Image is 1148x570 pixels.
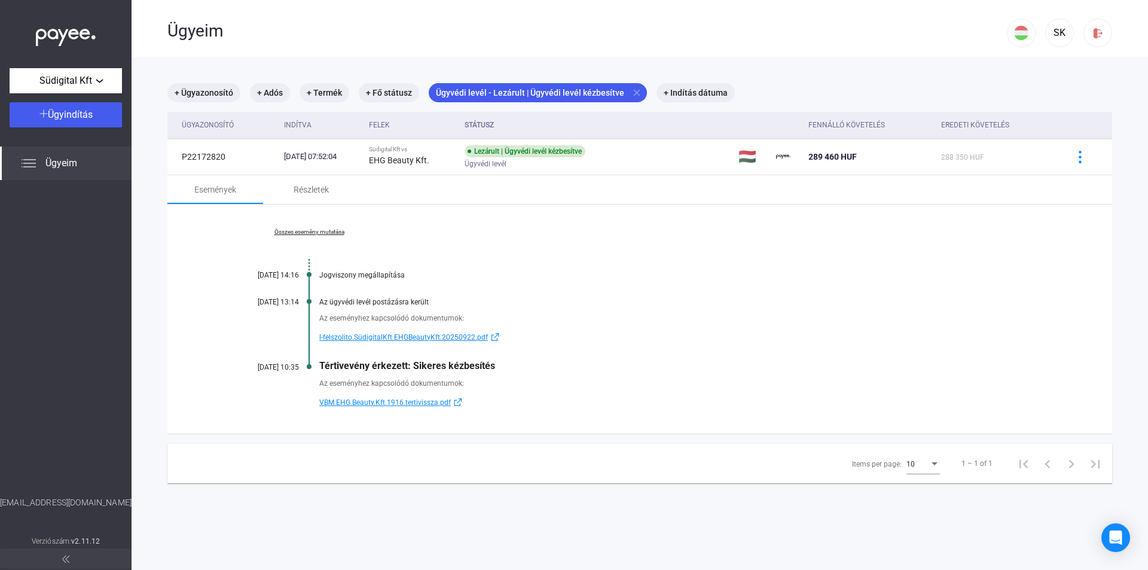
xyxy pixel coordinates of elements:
span: VBM.EHG.Beauty.Kft.1916.tertivissza.pdf [319,395,451,410]
div: Indítva [284,118,359,132]
div: Open Intercom Messenger [1101,523,1130,552]
img: external-link-blue [451,398,465,407]
div: Tértivevény érkezett: Sikeres kézbesítés [319,360,1052,371]
mat-chip: + Fő státusz [359,83,419,102]
div: [DATE] 10:35 [227,363,299,371]
div: Fennálló követelés [808,118,885,132]
div: Südigital Kft vs [369,146,455,153]
mat-chip: Ügyvédi levél - Lezárult | Ügyvédi levél kézbesítve [429,83,647,102]
a: Összes esemény mutatása [227,228,391,236]
img: HU [1014,26,1028,40]
mat-icon: close [631,87,642,98]
div: 1 – 1 of 1 [961,456,993,471]
div: Az eseményhez kapcsolódó dokumentumok: [319,312,1052,324]
img: list.svg [22,156,36,170]
div: Eredeti követelés [941,118,1009,132]
img: more-blue [1074,151,1086,163]
mat-chip: + Indítás dátuma [657,83,735,102]
div: Az ügyvédi levél postázásra került [319,298,1052,306]
div: Lezárult | Ügyvédi levél kézbesítve [465,145,585,157]
img: external-link-blue [488,333,502,342]
span: 289 460 HUF [808,152,857,161]
mat-select: Items per page: [906,456,940,471]
div: Felek [369,118,455,132]
div: Fennálló követelés [808,118,931,132]
td: P22172820 [167,139,279,175]
button: Next page [1060,452,1083,475]
button: Last page [1083,452,1107,475]
mat-chip: + Ügyazonosító [167,83,240,102]
button: logout-red [1083,19,1112,47]
img: arrow-double-left-grey.svg [62,556,69,563]
mat-chip: + Adós [250,83,290,102]
img: white-payee-white-dot.svg [36,22,96,47]
span: 10 [906,460,915,468]
div: Eredeti követelés [941,118,1052,132]
img: payee-logo [776,150,790,164]
div: SK [1049,26,1070,40]
span: 288 350 HUF [941,153,984,161]
span: Ügyindítás [48,109,93,120]
button: HU [1007,19,1036,47]
div: Részletek [294,182,329,197]
div: [DATE] 13:14 [227,298,299,306]
button: First page [1012,452,1036,475]
div: Ügyazonosító [182,118,274,132]
td: 🇭🇺 [734,139,771,175]
span: Ügyvédi levél [465,157,506,171]
img: logout-red [1092,27,1104,39]
div: [DATE] 14:16 [227,271,299,279]
button: more-blue [1067,144,1092,169]
div: Ügyazonosító [182,118,234,132]
button: Südigital Kft [10,68,122,93]
div: Ügyeim [167,21,1007,41]
div: Az eseményhez kapcsolódó dokumentumok: [319,377,1052,389]
div: Események [194,182,236,197]
mat-chip: + Termék [300,83,349,102]
div: [DATE] 07:52:04 [284,151,359,163]
div: Indítva [284,118,312,132]
span: Ügyeim [45,156,77,170]
button: Ügyindítás [10,102,122,127]
a: l-felszolito.SüdigitalKft.EHGBeautyKft.20250922.pdfexternal-link-blue [319,330,1052,345]
strong: EHG Beauty Kft. [369,156,429,165]
div: Jogviszony megállapítása [319,271,1052,279]
span: l-felszolito.SüdigitalKft.EHGBeautyKft.20250922.pdf [319,330,488,345]
a: VBM.EHG.Beauty.Kft.1916.tertivissza.pdfexternal-link-blue [319,395,1052,410]
span: Südigital Kft [39,74,92,88]
strong: v2.11.12 [71,537,100,545]
button: SK [1045,19,1074,47]
img: plus-white.svg [39,109,48,118]
th: Státusz [460,112,734,139]
button: Previous page [1036,452,1060,475]
div: Felek [369,118,390,132]
div: Items per page: [852,457,902,471]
